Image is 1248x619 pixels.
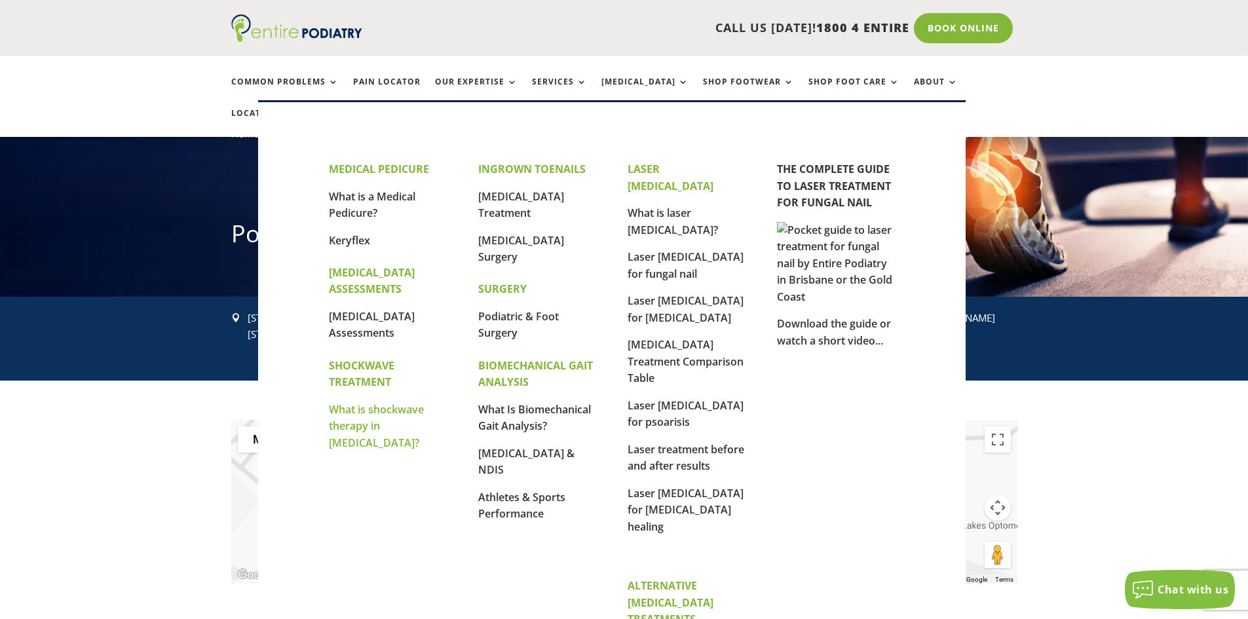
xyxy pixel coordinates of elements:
a: [MEDICAL_DATA] Treatment [478,189,564,221]
strong: BIOMECHANICAL GAIT ANALYSIS [478,358,593,390]
a: Laser [MEDICAL_DATA] for [MEDICAL_DATA] [628,293,744,325]
a: Shop Footwear [703,77,794,105]
a: Our Expertise [435,77,518,105]
a: Open this area in Google Maps (opens a new window) [235,567,278,584]
strong: LASER [MEDICAL_DATA] [628,162,713,193]
a: Laser [MEDICAL_DATA] for psoarisis [628,398,744,430]
button: Show street map [238,426,292,453]
nav: breadcrumb [231,125,1017,152]
a: Terms [995,576,1013,583]
a: Laser [MEDICAL_DATA] for [MEDICAL_DATA] healing [628,486,744,534]
a: Athletes & Sports Performance [478,490,565,521]
a: Locations [231,109,297,137]
a: Podiatric & Foot Surgery [478,309,559,341]
a: Pain Locator [353,77,421,105]
button: Map camera controls [985,495,1011,521]
img: Pocket guide to laser treatment for fungal nail by Entire Podiatry in Brisbane or the Gold Coast [777,222,895,306]
a: [MEDICAL_DATA] [601,77,689,105]
a: Book Online [914,13,1013,43]
a: Services [532,77,587,105]
strong: SHOCKWAVE TREATMENT [329,358,394,390]
img: Google [235,567,278,584]
h1: Podiatrist [GEOGRAPHIC_DATA] [231,217,1017,257]
span: Chat with us [1158,582,1228,597]
a: Laser treatment before and after results [628,442,744,474]
strong: [MEDICAL_DATA] ASSESSMENTS [329,265,415,297]
strong: SURGERY [478,282,527,296]
a: What is laser [MEDICAL_DATA]? [628,206,718,237]
button: Chat with us [1125,570,1235,609]
p: CALL US [DATE]! [413,20,909,37]
button: Toggle fullscreen view [985,426,1011,453]
a: Shop Foot Care [808,77,899,105]
a: [MEDICAL_DATA] Treatment Comparison Table [628,337,744,385]
a: Common Problems [231,77,339,105]
img: logo (1) [231,14,362,42]
strong: MEDICAL PEDICURE [329,162,429,176]
a: [MEDICAL_DATA] & NDIS [478,446,575,478]
span: 1800 4 ENTIRE [816,20,909,35]
p: [STREET_ADDRESS], [STREET_ADDRESS] [248,310,416,343]
a: THE COMPLETE GUIDE TO LASER TREATMENT FOR FUNGAL NAIL [777,162,891,210]
a: About [914,77,958,105]
a: What is a Medical Pedicure? [329,189,415,221]
strong: INGROWN TOENAILS [478,162,586,176]
a: Laser [MEDICAL_DATA] for fungal nail [628,250,744,281]
a: What is shockwave therapy in [MEDICAL_DATA]? [329,402,424,450]
button: Drag Pegman onto the map to open Street View [985,542,1011,568]
a: Keryflex [329,233,370,248]
a: What Is Biomechanical Gait Analysis? [478,402,591,434]
a: [MEDICAL_DATA] Assessments [329,309,415,341]
span:  [231,313,240,322]
a: [MEDICAL_DATA] Surgery [478,233,564,265]
a: Entire Podiatry [231,31,362,45]
a: Download the guide or watch a short video... [777,316,891,348]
